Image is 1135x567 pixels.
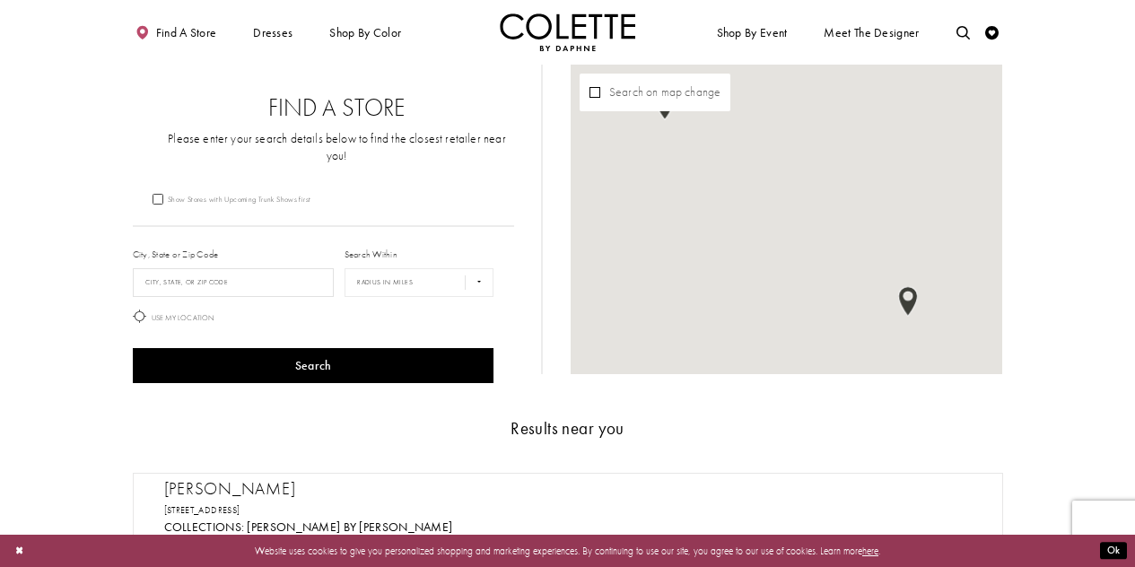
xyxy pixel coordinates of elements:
[8,539,31,563] button: Close Dialog
[500,13,636,51] a: Visit Home Page
[133,248,219,261] label: City, State or Zip Code
[156,26,217,39] span: Find a store
[953,13,973,51] a: Toggle search
[160,94,514,121] h2: Find a Store
[713,13,790,51] span: Shop By Event
[160,131,514,165] p: Please enter your search details below to find the closest retailer near you!
[247,519,452,535] a: Visit Colette by Daphne page - Opens in new tab
[821,13,923,51] a: Meet the designer
[164,504,240,516] a: Opens in new tab
[133,348,494,383] button: Search
[164,479,985,500] h2: [PERSON_NAME]
[345,248,397,261] label: Search Within
[133,13,220,51] a: Find a store
[133,420,1003,438] h3: Results near you
[253,26,292,39] span: Dresses
[329,26,401,39] span: Shop by color
[345,268,494,297] select: Radius In Miles
[1100,543,1127,560] button: Submit Dialog
[98,542,1037,560] p: Website uses cookies to give you personalized shopping and marketing experiences. By continuing t...
[717,26,788,39] span: Shop By Event
[824,26,919,39] span: Meet the designer
[164,519,245,535] span: Collections:
[982,13,1003,51] a: Check Wishlist
[133,268,335,297] input: City, State, or ZIP Code
[500,13,636,51] img: Colette by Daphne
[571,65,1003,374] div: Map with store locations
[862,545,878,557] a: here
[327,13,405,51] span: Shop by color
[249,13,296,51] span: Dresses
